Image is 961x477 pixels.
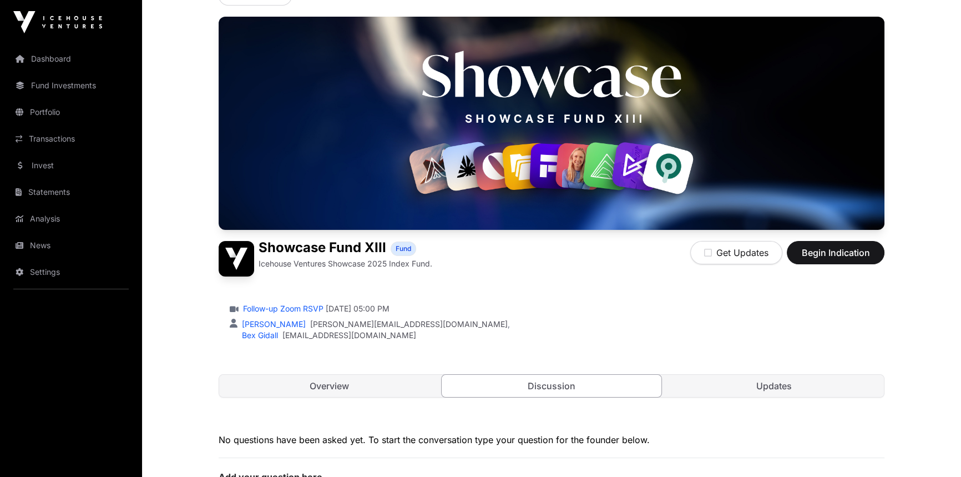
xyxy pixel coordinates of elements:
a: Settings [9,260,133,284]
span: Begin Indication [801,246,871,259]
p: Icehouse Ventures Showcase 2025 Index Fund. [259,258,432,269]
a: News [9,233,133,258]
button: Get Updates [690,241,782,264]
a: Analysis [9,207,133,231]
a: Transactions [9,127,133,151]
nav: Tabs [219,375,884,397]
div: , [240,319,510,330]
a: [EMAIL_ADDRESS][DOMAIN_NAME] [282,330,416,341]
span: [DATE] 05:00 PM [326,303,390,314]
a: Dashboard [9,47,133,71]
a: Invest [9,153,133,178]
p: No questions have been asked yet. To start the conversation type your question for the founder be... [219,433,884,446]
img: Showcase Fund XIII [219,17,884,230]
a: Bex Gidall [240,330,278,340]
button: Begin Indication [787,241,884,264]
span: Fund [396,244,411,253]
a: [PERSON_NAME] [240,319,306,329]
img: Icehouse Ventures Logo [13,11,102,33]
a: Fund Investments [9,73,133,98]
img: Showcase Fund XIII [219,241,254,277]
a: Begin Indication [787,252,884,263]
iframe: Chat Widget [906,424,961,477]
a: Discussion [441,374,662,398]
a: [PERSON_NAME][EMAIL_ADDRESS][DOMAIN_NAME] [310,319,508,330]
a: Follow-up Zoom RSVP [241,303,323,314]
a: Updates [664,375,884,397]
a: Overview [219,375,439,397]
h1: Showcase Fund XIII [259,241,386,256]
a: Statements [9,180,133,204]
a: Portfolio [9,100,133,124]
